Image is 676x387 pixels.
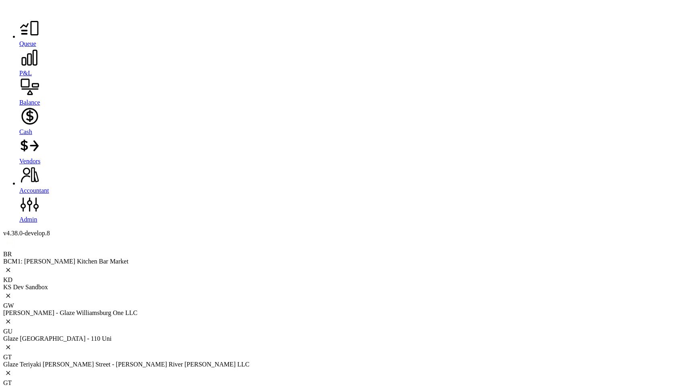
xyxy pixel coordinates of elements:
[3,230,673,237] div: v 4.38.0-develop.8
[19,99,40,106] span: Balance
[3,328,673,335] div: GU
[3,302,673,309] div: GW
[19,70,32,76] span: P&L
[19,136,673,165] a: Vendors
[19,194,673,223] a: Admin
[19,216,37,223] span: Admin
[3,258,673,265] div: BCM1: [PERSON_NAME] Kitchen Bar Market
[3,379,673,387] div: GT
[3,309,673,317] div: [PERSON_NAME] - Glaze Williamsburg One LLC
[19,187,49,194] span: Accountant
[3,276,673,284] div: KD
[19,47,673,77] a: P&L
[3,335,673,342] div: Glaze [GEOGRAPHIC_DATA] - 110 Uni
[19,77,673,106] a: Balance
[3,251,673,258] div: BR
[3,284,673,291] div: KS Dev Sandbox
[19,106,673,136] a: Cash
[19,158,40,165] span: Vendors
[19,165,673,194] a: Accountant
[19,128,32,135] span: Cash
[19,40,36,47] span: Queue
[3,354,673,361] div: GT
[19,18,673,47] a: Queue
[3,361,673,368] div: Glaze Teriyaki [PERSON_NAME] Street - [PERSON_NAME] River [PERSON_NAME] LLC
